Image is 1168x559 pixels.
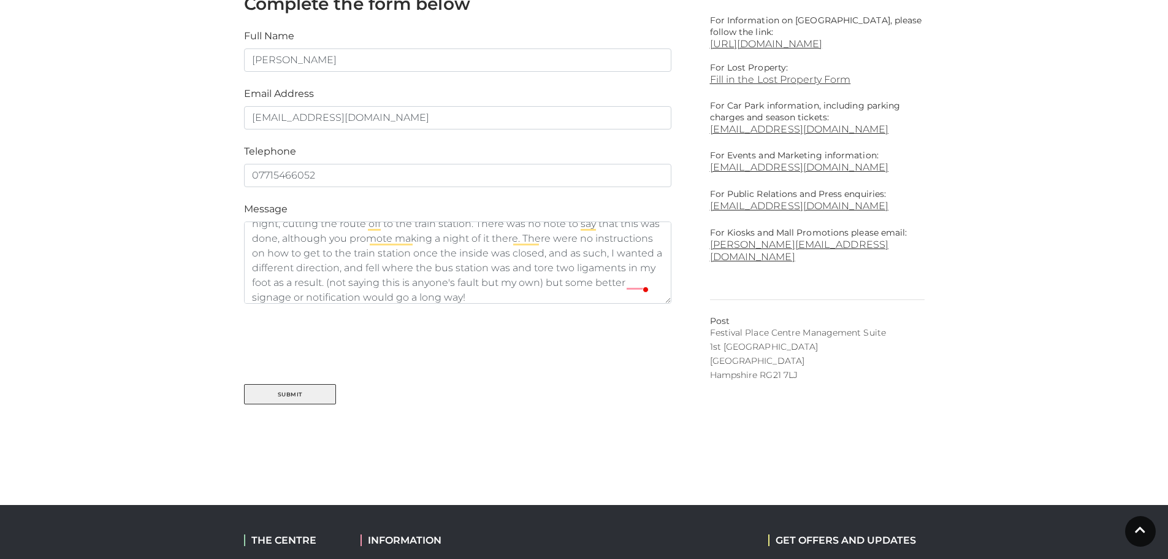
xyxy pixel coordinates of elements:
[710,355,925,367] p: [GEOGRAPHIC_DATA]
[710,341,925,353] p: 1st [GEOGRAPHIC_DATA]
[710,161,889,173] a: [EMAIL_ADDRESS][DOMAIN_NAME]
[244,534,342,546] h2: THE CENTRE
[244,222,671,304] textarea: To enrich screen reader interactions, please activate Accessibility in Grammarly extension settings
[244,318,429,365] iframe: To enrich screen reader interactions, please activate Accessibility in Grammarly extension settings
[710,369,925,381] p: Hampshire RG21 7LJ
[244,202,288,217] label: Message
[710,327,925,339] p: Festival Place Centre Management Suite
[710,74,925,85] a: Fill in the Lost Property Form
[710,123,925,135] a: [EMAIL_ADDRESS][DOMAIN_NAME]
[710,200,889,212] a: [EMAIL_ADDRESS][DOMAIN_NAME]
[361,534,517,546] h2: INFORMATION
[244,144,296,159] label: Telephone
[244,87,314,101] label: Email Address
[710,62,925,74] p: For Lost Property:
[710,188,925,212] p: For Public Relations and Press enquiries:
[710,150,925,174] p: For Events and Marketing information:
[710,227,925,263] p: For Kiosks and Mall Promotions please email:
[768,534,916,546] h2: GET OFFERS AND UPDATES
[244,29,294,44] label: Full Name
[710,38,823,50] a: [URL][DOMAIN_NAME]
[710,15,925,38] p: For Information on [GEOGRAPHIC_DATA], please follow the link:
[244,384,336,404] button: Submit
[710,315,925,327] p: Post
[710,239,889,263] a: [PERSON_NAME][EMAIL_ADDRESS][DOMAIN_NAME]
[710,100,925,123] p: For Car Park information, including parking charges and season tickets:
